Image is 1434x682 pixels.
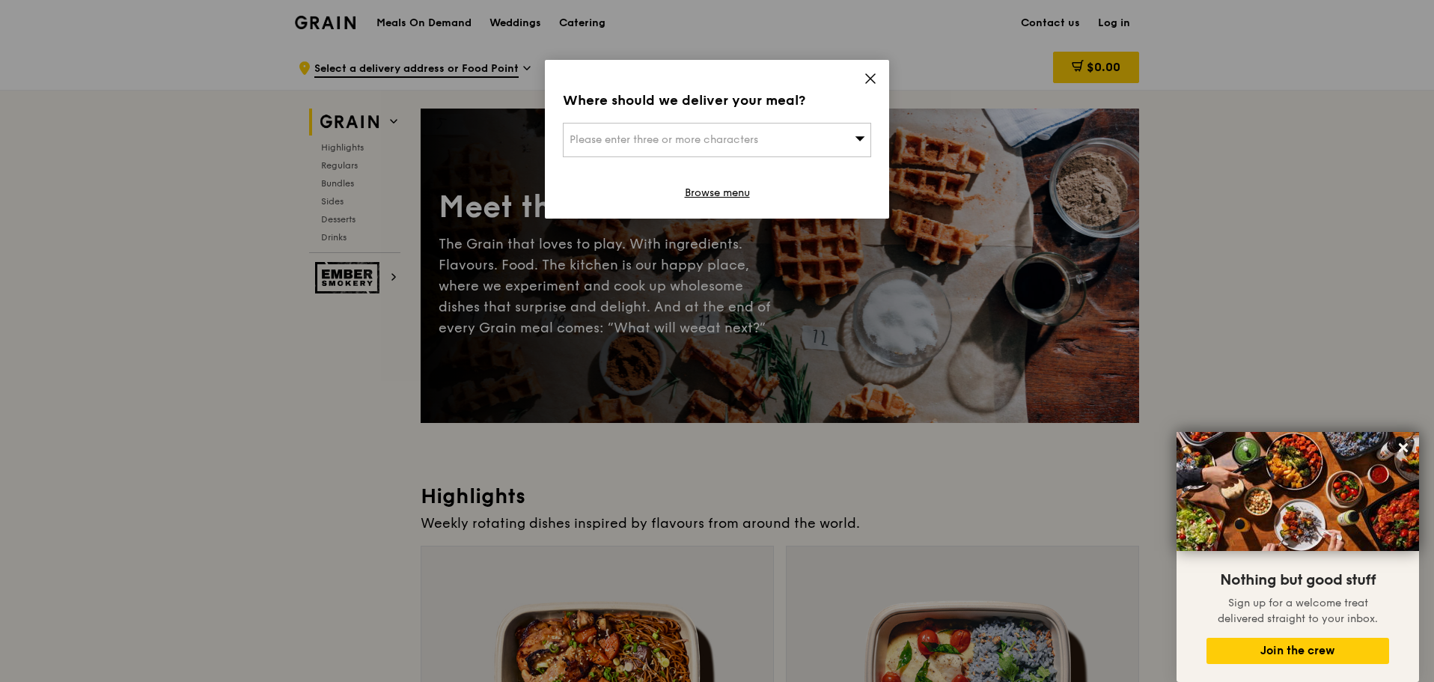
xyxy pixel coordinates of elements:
button: Close [1391,436,1415,460]
div: Where should we deliver your meal? [563,90,871,111]
span: Sign up for a welcome treat delivered straight to your inbox. [1218,597,1378,625]
a: Browse menu [685,186,750,201]
img: DSC07876-Edit02-Large.jpeg [1177,432,1419,551]
button: Join the crew [1206,638,1389,664]
span: Please enter three or more characters [570,133,758,146]
span: Nothing but good stuff [1220,571,1376,589]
